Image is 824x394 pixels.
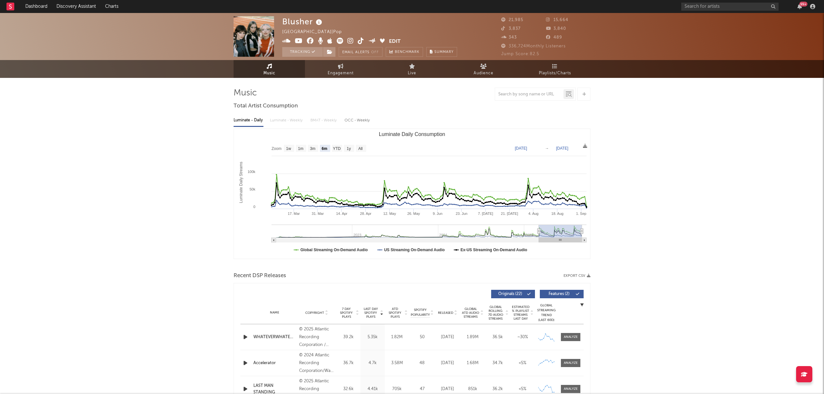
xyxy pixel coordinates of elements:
[371,51,379,54] em: Off
[253,205,255,209] text: 0
[347,146,351,151] text: 1y
[512,334,533,340] div: ~ 30 %
[362,334,383,340] div: 5.35k
[362,386,383,392] div: 4.41k
[386,360,407,366] div: 3.58M
[437,386,458,392] div: [DATE]
[248,170,255,174] text: 100k
[462,307,479,319] span: Global ATD Audio Streams
[515,146,527,151] text: [DATE]
[272,146,282,151] text: Zoom
[539,69,571,77] span: Playlists/Charts
[253,360,296,366] a: Accelerator
[336,212,347,215] text: 14. Apr
[299,326,334,349] div: © 2025 Atlantic Recording Corporation / Warner Music Australia
[360,212,371,215] text: 28. Apr
[540,290,584,298] button: Features(2)
[551,212,563,215] text: 18. Aug
[563,274,590,278] button: Export CSV
[411,334,433,340] div: 50
[234,102,298,110] span: Total Artist Consumption
[384,248,445,252] text: US Streaming On-Demand Audio
[408,69,416,77] span: Live
[411,360,433,366] div: 48
[474,69,493,77] span: Audience
[546,35,562,40] span: 489
[462,334,483,340] div: 1.89M
[339,47,382,57] button: Email AlertsOff
[501,27,521,31] span: 3,837
[282,47,323,57] button: Tracking
[333,146,341,151] text: YTD
[338,334,359,340] div: 39.2k
[282,28,349,36] div: [GEOGRAPHIC_DATA] | Pop
[411,386,433,392] div: 47
[338,307,355,319] span: 7 Day Spotify Plays
[528,212,539,215] text: 4. Aug
[288,212,300,215] text: 17. Mar
[305,60,376,78] a: Engagement
[379,131,445,137] text: Luminate Daily Consumption
[300,248,368,252] text: Global Streaming On-Demand Audio
[537,303,556,323] div: Global Streaming Trend (Last 60D)
[487,334,508,340] div: 36.5k
[234,272,286,280] span: Recent DSP Releases
[310,146,316,151] text: 3m
[434,50,454,54] span: Summary
[501,18,523,22] span: 21,985
[358,146,362,151] text: All
[253,310,296,315] div: Name
[462,386,483,392] div: 851k
[362,307,379,319] span: Last Day Spotify Plays
[799,2,807,6] div: 99 +
[239,162,243,203] text: Luminate Daily Streams
[345,115,370,126] div: OCC - Weekly
[234,115,263,126] div: Luminate - Daily
[512,386,533,392] div: <5%
[487,386,508,392] div: 36.2k
[263,69,275,77] span: Music
[389,38,401,46] button: Edit
[305,311,324,315] span: Copyright
[487,360,508,366] div: 34.7k
[495,292,525,296] span: Originals ( 22 )
[253,334,296,340] a: WHATEVERWHATEVER
[438,311,453,315] span: Released
[462,360,483,366] div: 1.68M
[407,212,420,215] text: 26. May
[383,212,396,215] text: 12. May
[234,129,590,259] svg: Luminate Daily Consumption
[512,305,529,321] span: Estimated % Playlist Streams Last Day
[426,47,457,57] button: Summary
[299,351,334,375] div: © 2024 Atlantic Recording Corporation/Warner Music Australia
[298,146,304,151] text: 1m
[386,47,423,57] a: Benchmark
[437,360,458,366] div: [DATE]
[501,212,518,215] text: 21. [DATE]
[362,360,383,366] div: 4.7k
[461,248,527,252] text: Ex-US Streaming On-Demand Audio
[322,146,327,151] text: 6m
[249,187,255,191] text: 50k
[519,60,590,78] a: Playlists/Charts
[386,386,407,392] div: 705k
[376,60,448,78] a: Live
[312,212,324,215] text: 31. Mar
[338,360,359,366] div: 36.7k
[681,3,779,11] input: Search for artists
[545,146,549,151] text: →
[433,212,442,215] text: 9. Jun
[338,386,359,392] div: 32.6k
[501,44,566,48] span: 336,724 Monthly Listeners
[386,334,407,340] div: 1.82M
[395,48,419,56] span: Benchmark
[234,60,305,78] a: Music
[456,212,467,215] text: 23. Jun
[437,334,458,340] div: [DATE]
[282,16,324,27] div: Blusher
[576,212,587,215] text: 1. Sep
[478,212,493,215] text: 7. [DATE]
[556,146,568,151] text: [DATE]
